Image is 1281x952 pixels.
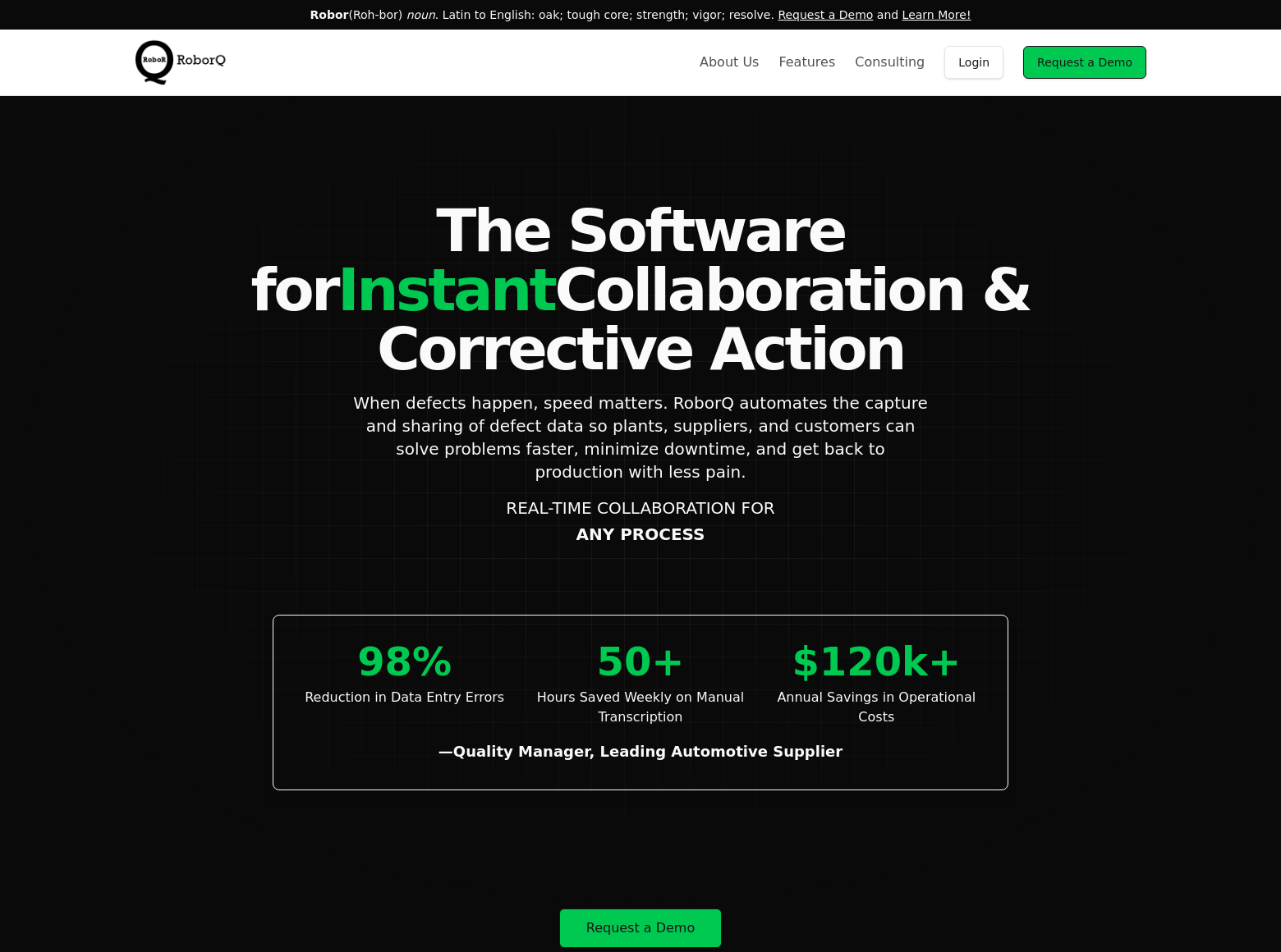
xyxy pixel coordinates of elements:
[310,8,349,21] span: Robor
[300,688,509,707] p: Reduction in Data Entry Errors
[700,53,759,72] a: About Us
[1023,46,1146,79] a: Request a Demo
[300,740,981,763] footer: — Quality Manager, Leading Automotive Supplier
[778,8,873,21] a: Request a Demo
[506,497,775,519] span: REAL-TIME COLLABORATION FOR
[855,53,925,72] a: Consulting
[772,642,981,681] p: $120k+
[535,688,745,727] p: Hours Saved Weekly on Manual Transcription
[559,909,723,948] a: Request a Demo
[772,688,981,727] p: Annual Savings in Operational Costs
[406,8,435,21] em: noun
[902,8,971,21] a: Learn More!
[535,642,745,681] p: 50+
[944,46,1003,79] a: Login
[778,53,835,72] a: Features
[353,391,928,483] p: When defects happen, speed matters. RoborQ automates the capture and sharing of defect data so pl...
[300,642,509,681] p: 98%
[135,201,1146,378] h1: The Software for Collaboration & Corrective Action
[135,38,233,87] img: RoborQ Inc. Logo
[576,524,705,544] span: ANY PROCESS
[20,7,1261,23] p: (Roh-bor) . Latin to English: oak; tough core; strength; vigor; resolve. and
[337,255,554,324] span: Instant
